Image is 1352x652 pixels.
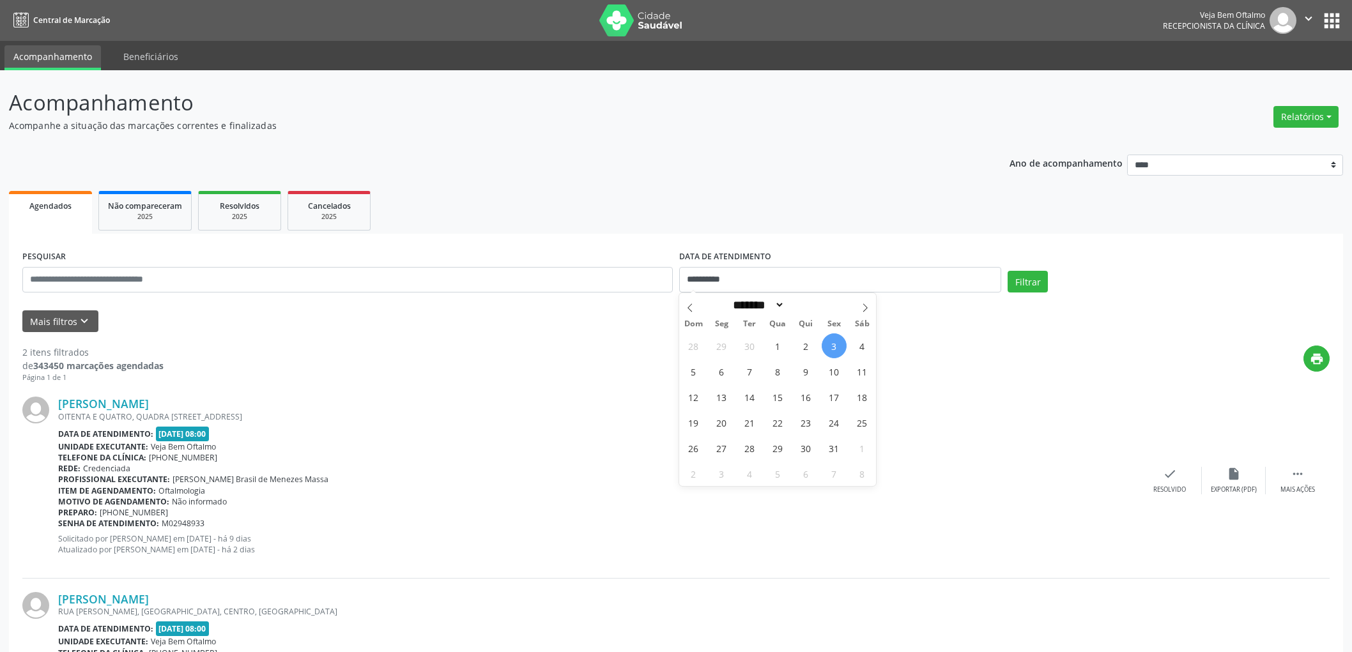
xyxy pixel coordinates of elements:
i: print [1310,352,1324,366]
span: Novembro 3, 2025 [709,461,734,486]
b: Motivo de agendamento: [58,496,169,507]
i: check [1163,467,1177,481]
span: Novembro 4, 2025 [737,461,762,486]
div: RUA [PERSON_NAME], [GEOGRAPHIC_DATA], CENTRO, [GEOGRAPHIC_DATA] [58,606,1138,617]
span: Dom [679,320,707,328]
span: Veja Bem Oftalmo [151,636,216,647]
span: Outubro 11, 2025 [850,359,875,384]
a: [PERSON_NAME] [58,397,149,411]
span: Outubro 27, 2025 [709,436,734,460]
span: Outubro 28, 2025 [737,436,762,460]
input: Year [785,298,827,312]
span: Outubro 26, 2025 [681,436,706,460]
select: Month [729,298,785,312]
button: Mais filtroskeyboard_arrow_down [22,310,98,333]
img: img [1270,7,1296,34]
span: Qua [764,320,792,328]
b: Profissional executante: [58,474,170,485]
span: Outubro 4, 2025 [850,333,875,358]
a: Central de Marcação [9,10,110,31]
span: Outubro 17, 2025 [822,384,847,409]
span: [PHONE_NUMBER] [149,452,217,463]
span: Outubro 30, 2025 [794,436,818,460]
i: insert_drive_file [1227,467,1241,481]
img: img [22,397,49,423]
div: OITENTA E QUATRO, QUADRA [STREET_ADDRESS] [58,411,1138,422]
strong: 343450 marcações agendadas [33,360,164,372]
div: Página 1 de 1 [22,372,164,383]
span: Setembro 29, 2025 [709,333,734,358]
span: Outubro 9, 2025 [794,359,818,384]
span: Outubro 12, 2025 [681,384,706,409]
p: Solicitado por [PERSON_NAME] em [DATE] - há 9 dias Atualizado por [PERSON_NAME] em [DATE] - há 2 ... [58,533,1138,555]
div: 2025 [208,212,272,222]
a: Beneficiários [114,45,187,68]
div: 2025 [108,212,182,222]
span: Outubro 24, 2025 [822,410,847,435]
span: Outubro 6, 2025 [709,359,734,384]
span: Agendados [29,201,72,211]
div: 2025 [297,212,361,222]
p: Acompanhe a situação das marcações correntes e finalizadas [9,119,943,132]
span: Outubro 15, 2025 [765,384,790,409]
b: Unidade executante: [58,441,148,452]
span: Outubro 3, 2025 [822,333,847,358]
b: Data de atendimento: [58,428,153,439]
span: Oftalmologia [158,485,205,496]
span: Não compareceram [108,201,182,211]
span: Outubro 19, 2025 [681,410,706,435]
button: Relatórios [1273,106,1339,128]
button:  [1296,7,1321,34]
span: Setembro 30, 2025 [737,333,762,358]
button: print [1303,345,1330,372]
span: Outubro 21, 2025 [737,410,762,435]
span: Outubro 16, 2025 [794,384,818,409]
span: Outubro 18, 2025 [850,384,875,409]
span: Outubro 22, 2025 [765,410,790,435]
span: Qui [792,320,820,328]
b: Senha de atendimento: [58,518,159,529]
span: Sex [820,320,848,328]
span: Cancelados [308,201,351,211]
span: M02948933 [162,518,204,529]
span: [PHONE_NUMBER] [100,507,168,518]
span: Novembro 6, 2025 [794,461,818,486]
b: Unidade executante: [58,636,148,647]
i: keyboard_arrow_down [77,314,91,328]
span: [PERSON_NAME] Brasil de Menezes Massa [173,474,328,485]
b: Rede: [58,463,81,474]
span: Outubro 2, 2025 [794,333,818,358]
span: Resolvidos [220,201,259,211]
span: Central de Marcação [33,15,110,26]
span: Ter [735,320,764,328]
span: Novembro 7, 2025 [822,461,847,486]
span: Outubro 23, 2025 [794,410,818,435]
p: Acompanhamento [9,87,943,119]
span: Setembro 28, 2025 [681,333,706,358]
div: Veja Bem Oftalmo [1163,10,1265,20]
span: Não informado [172,496,227,507]
div: Resolvido [1153,485,1186,494]
span: Credenciada [83,463,130,474]
label: DATA DE ATENDIMENTO [679,247,771,267]
span: Outubro 25, 2025 [850,410,875,435]
b: Telefone da clínica: [58,452,146,463]
span: Novembro 2, 2025 [681,461,706,486]
a: [PERSON_NAME] [58,592,149,606]
span: Outubro 10, 2025 [822,359,847,384]
span: [DATE] 08:00 [156,621,210,636]
label: PESQUISAR [22,247,66,267]
div: 2 itens filtrados [22,345,164,359]
span: Outubro 31, 2025 [822,436,847,460]
a: Acompanhamento [4,45,101,70]
div: Exportar (PDF) [1211,485,1257,494]
i:  [1291,467,1305,481]
span: Novembro 5, 2025 [765,461,790,486]
div: de [22,359,164,372]
span: Novembro 8, 2025 [850,461,875,486]
button: Filtrar [1008,271,1048,292]
span: Seg [707,320,735,328]
button: apps [1321,10,1343,32]
b: Preparo: [58,507,97,518]
span: Veja Bem Oftalmo [151,441,216,452]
